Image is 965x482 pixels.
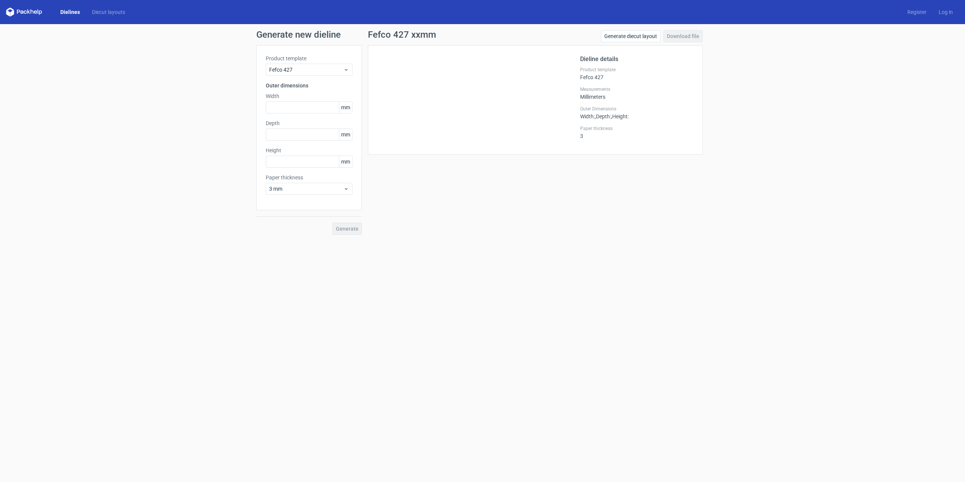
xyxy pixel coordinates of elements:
[580,67,693,73] label: Product template
[269,185,343,193] span: 3 mm
[580,86,693,92] label: Measurements
[256,30,709,39] h1: Generate new dieline
[580,67,693,80] div: Fefco 427
[266,55,352,62] label: Product template
[611,113,629,119] span: , Height :
[339,129,352,140] span: mm
[933,8,959,16] a: Log in
[266,82,352,89] h3: Outer dimensions
[580,86,693,100] div: Millimeters
[580,125,693,139] div: 3
[339,102,352,113] span: mm
[901,8,933,16] a: Register
[595,113,611,119] span: , Depth :
[266,174,352,181] label: Paper thickness
[580,125,693,132] label: Paper thickness
[580,106,693,112] label: Outer Dimensions
[580,55,693,64] h2: Dieline details
[266,119,352,127] label: Depth
[339,156,352,167] span: mm
[580,113,595,119] span: Width :
[368,30,436,39] h1: Fefco 427 xxmm
[266,147,352,154] label: Height
[86,8,131,16] a: Diecut layouts
[269,66,343,73] span: Fefco 427
[266,92,352,100] label: Width
[601,30,660,42] a: Generate diecut layout
[54,8,86,16] a: Dielines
